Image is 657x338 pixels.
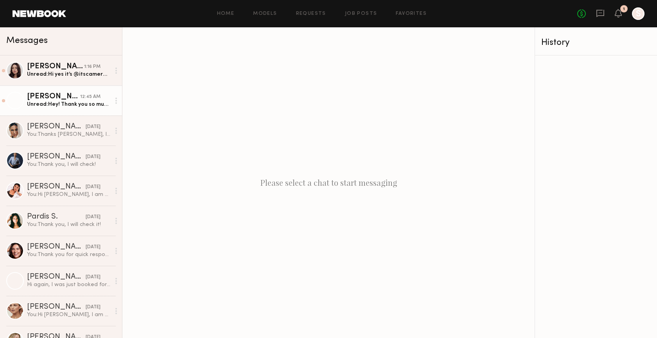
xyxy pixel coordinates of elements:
a: S [632,7,644,20]
div: You: Thank you, I will check! [27,161,110,168]
div: 1 [623,7,625,11]
div: [DATE] [86,213,101,221]
div: History [541,38,651,47]
a: Favorites [396,11,427,16]
div: You: Thank you for quick response! I will check it!! [27,251,110,258]
div: [DATE] [86,153,101,161]
a: Models [253,11,277,16]
div: [DATE] [86,183,101,191]
div: You: Hi [PERSON_NAME], I am sorry for my late reply too. I just checked your message. Thank you f... [27,311,110,318]
div: [PERSON_NAME] [27,183,86,191]
div: You: Thanks [PERSON_NAME], I will check! [27,131,110,138]
div: 1:16 PM [84,63,101,71]
div: Hi again, I was just booked for a job [DATE] and no longer available! I’m around this weekend and... [27,281,110,288]
div: Unread: Hey! Thank you so much for reaching out sorry for the late reply. Of course my IG is itss... [27,101,110,108]
div: [PERSON_NAME] [27,123,86,131]
div: Pardis S. [27,213,86,221]
div: You: Hi [PERSON_NAME], I am Soko from SOKOI, a yoga wear brand based in [GEOGRAPHIC_DATA]. I am i... [27,191,110,198]
div: [PERSON_NAME] [27,153,86,161]
div: [PERSON_NAME] [27,243,86,251]
div: Please select a chat to start messaging [122,27,535,338]
div: [DATE] [86,123,101,131]
div: 12:45 AM [80,93,101,101]
a: Home [217,11,235,16]
div: [DATE] [86,274,101,281]
span: Messages [6,36,48,45]
a: Requests [296,11,326,16]
div: You: Thank you, I will check it! [27,221,110,228]
div: [PERSON_NAME] [27,63,84,71]
a: Job Posts [345,11,377,16]
div: [PERSON_NAME] [27,303,86,311]
div: [DATE] [86,244,101,251]
div: [DATE] [86,304,101,311]
div: [PERSON_NAME] [27,93,80,101]
div: [PERSON_NAME] [27,273,86,281]
div: Unread: Hi yes it’s @itscameronclarkk [27,71,110,78]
